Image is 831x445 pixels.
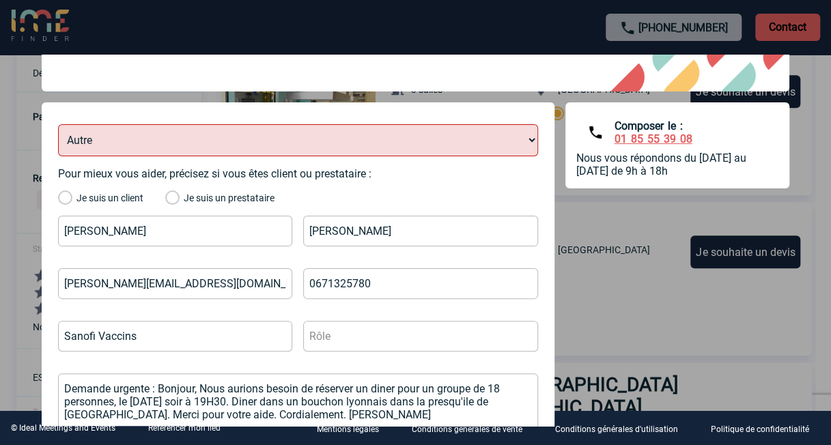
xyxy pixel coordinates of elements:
[148,423,221,433] a: Référencer mon lieu
[303,321,537,351] input: Rôle
[615,132,692,145] a: 01 85 55 39 08
[412,425,522,434] p: Conditions générales de vente
[587,124,604,141] img: phone_black.png
[58,321,292,351] input: Raison sociale *
[58,216,292,246] input: Nom *
[576,152,779,177] div: Nous vous répondons du [DATE] au [DATE] de 9h à 18h
[58,192,143,205] label: Je suis un client
[303,268,537,299] input: Téléphone *
[58,268,292,299] input: Email *
[615,119,692,145] div: Composer le :
[11,423,115,433] div: © Ideal Meetings and Events
[544,422,700,435] a: Conditions générales d'utilisation
[555,425,678,434] p: Conditions générales d'utilisation
[306,422,401,435] a: Mentions légales
[711,425,809,434] p: Politique de confidentialité
[165,192,274,205] label: Je suis un prestataire
[401,422,544,435] a: Conditions générales de vente
[700,422,831,435] a: Politique de confidentialité
[303,216,537,246] input: Prénom *
[58,167,538,180] p: Pour mieux vous aider, précisez si vous êtes client ou prestataire :
[317,425,379,434] p: Mentions légales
